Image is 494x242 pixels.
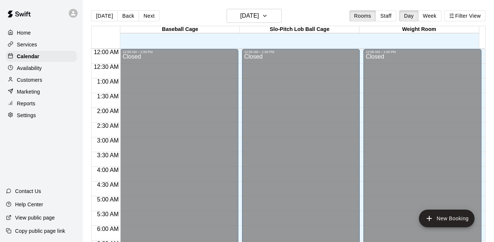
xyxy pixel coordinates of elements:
span: 12:00 AM [92,49,121,55]
span: 4:30 AM [95,182,121,188]
button: [DATE] [227,9,282,23]
p: Marketing [17,88,40,95]
button: add [419,210,475,227]
h6: [DATE] [240,11,259,21]
div: Baseball Cage [120,26,240,33]
span: 3:30 AM [95,152,121,158]
div: 12:00 AM – 1:00 PM [122,50,236,54]
p: Contact Us [15,187,41,195]
div: 12:00 AM – 1:00 PM [366,50,479,54]
span: 4:00 AM [95,167,121,173]
span: 6:00 AM [95,226,121,232]
a: Home [6,27,77,38]
button: Week [418,10,441,21]
span: 5:30 AM [95,211,121,217]
a: Services [6,39,77,50]
p: Availability [17,64,42,72]
span: 2:00 AM [95,108,121,114]
span: 1:00 AM [95,78,121,85]
a: Availability [6,63,77,74]
span: 3:00 AM [95,137,121,144]
button: Rooms [349,10,376,21]
p: Settings [17,112,36,119]
a: Reports [6,98,77,109]
span: 1:30 AM [95,93,121,99]
button: Staff [376,10,397,21]
p: Services [17,41,37,48]
p: Reports [17,100,35,107]
button: [DATE] [91,10,118,21]
p: Help Center [15,201,43,208]
button: Day [399,10,418,21]
span: 5:00 AM [95,196,121,203]
a: Marketing [6,86,77,97]
p: Calendar [17,53,39,60]
a: Customers [6,74,77,85]
div: Slo-Pitch Lob Ball Cage [240,26,359,33]
button: Next [139,10,159,21]
p: Copy public page link [15,227,65,235]
div: 12:00 AM – 1:00 PM [244,50,358,54]
span: 2:30 AM [95,123,121,129]
p: View public page [15,214,55,221]
p: Customers [17,76,42,84]
span: 12:30 AM [92,64,121,70]
div: Weight Room [359,26,479,33]
a: Settings [6,110,77,121]
button: Back [117,10,139,21]
button: Filter View [444,10,486,21]
p: Home [17,29,31,36]
a: Calendar [6,51,77,62]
